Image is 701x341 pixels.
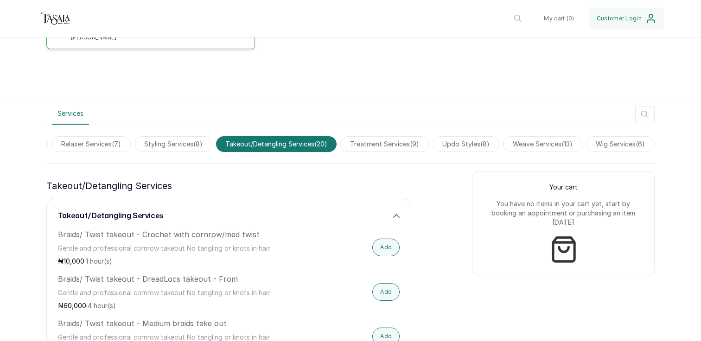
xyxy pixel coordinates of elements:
[52,103,89,125] button: Services
[216,136,337,152] span: takeout/detangling services(20)
[484,183,643,192] p: Your cart
[58,318,297,329] p: Braids/ Twist takeout - Medium braids take out
[46,178,172,193] p: takeout/detangling services
[64,302,86,309] span: 60,000
[51,136,131,152] span: relaxer services(7)
[37,9,74,28] img: business logo
[134,136,212,152] span: styling services(8)
[372,239,400,256] button: Add
[340,136,429,152] span: treatment services(9)
[58,210,164,221] h3: takeout/detangling services
[86,257,112,265] span: 1 hour(s)
[586,136,655,152] span: wig services(6)
[372,283,400,301] button: Add
[58,244,297,253] p: Gentle and professional cornrow takeout No tangling or knots in hair
[503,136,582,152] span: weave services(13)
[58,288,297,297] p: Gentle and professional cornrow takeout No tangling or knots in hair
[433,136,499,152] span: updo styles(8)
[58,229,297,240] p: Braids/ Twist takeout - Crochet with cornrow/med twist
[484,199,643,227] p: You have no items in your cart yet, start by booking an appointment or purchasing an item [DATE]
[88,302,116,309] span: 4 hour(s)
[589,7,664,30] button: Customer Login
[58,273,297,284] p: Braids/ Twist takeout - DreadLocs takeout - From
[536,7,581,30] button: My cart (0)
[58,257,297,266] p: ₦ ·
[58,301,297,310] p: ₦ ·
[64,257,84,265] span: 10,000
[597,15,642,22] span: Customer Login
